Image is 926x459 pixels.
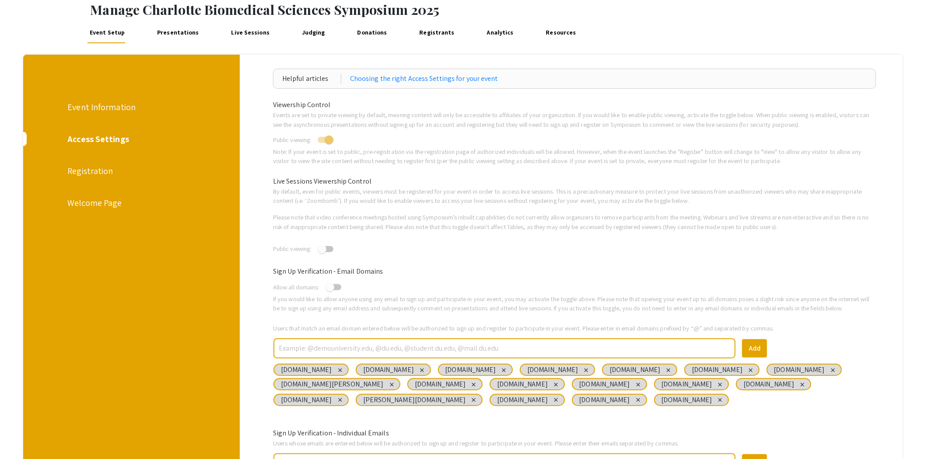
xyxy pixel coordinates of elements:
span: close [743,365,759,374]
div: Helpful articles [282,73,341,84]
p: Note: If your event is set to public, pre-registration via the registration page of authorized in... [273,147,876,166]
div: Registration [67,164,194,177]
span: [DOMAIN_NAME] [610,365,660,374]
a: Analytics [484,22,516,43]
a: Registrants [417,22,457,43]
div: Welcome Page [67,196,194,209]
iframe: Chat [7,420,37,452]
div: close [635,382,641,388]
span: close [579,365,595,374]
span: done [737,388,758,409]
span: [DOMAIN_NAME] [497,395,548,404]
div: Sign Up Verification - Individual Emails [267,428,883,438]
input: Example: @demouniversity.edu, @du.edu, @student.du.edu, @mail.du.edu [278,341,731,356]
div: Event Information [67,101,194,114]
span: [DOMAIN_NAME] [579,379,630,389]
div: close [337,397,343,403]
div: close [553,397,559,403]
span: close [332,365,348,374]
div: close [471,382,477,388]
a: Donations [355,22,389,43]
div: Access Settings [67,132,194,146]
span: [DOMAIN_NAME] [692,365,743,374]
div: close [583,367,589,373]
span: close [712,395,729,404]
a: Live Sessions [229,22,272,43]
span: [DOMAIN_NAME] [744,379,794,389]
div: Sign Up Verification - Email Domains [267,266,883,277]
span: [DOMAIN_NAME] [363,365,414,374]
div: close [553,382,559,388]
span: [PERSON_NAME][DOMAIN_NAME] [363,395,466,404]
div: close [471,397,477,403]
span: [DOMAIN_NAME] [281,395,332,404]
div: Users that match an email domain entered below will be authorized to sign up and register to part... [267,323,883,333]
span: done [586,235,607,256]
span: close [630,379,646,389]
span: [DOMAIN_NAME][PERSON_NAME] [281,379,384,389]
h1: Manage Charlotte Biomedical Sciences Symposium 2025 [90,2,926,17]
span: close [825,365,841,374]
div: close [635,397,641,403]
span: close [661,365,677,374]
span: close [548,395,564,404]
span: [DOMAIN_NAME] [415,379,466,389]
div: Events are set to private viewing by default, meaning content will only be accessible to affiliat... [267,110,883,129]
span: [DOMAIN_NAME] [579,395,630,404]
span: close [384,379,400,389]
span: Public viewing: [273,244,312,253]
div: close [666,367,672,373]
span: [DOMAIN_NAME] [774,365,825,374]
span: close [466,379,482,389]
span: [DOMAIN_NAME] [662,379,712,389]
span: close [332,395,348,404]
span: close [496,365,512,374]
span: Public viewing: [273,136,312,144]
div: close [717,397,723,403]
div: close [337,367,343,373]
div: Live Sessions Viewership Control [267,176,883,187]
span: [DOMAIN_NAME] [527,365,578,374]
span: close [712,379,729,389]
div: Viewership Control [267,100,883,110]
div: Users whose emails are entered below will be authorized to sign up and register to participate in... [267,438,883,448]
div: If you would like to allow anyone using any email to sign up and participate in your event, you m... [267,294,883,313]
div: close [748,367,754,373]
div: close [830,367,836,373]
span: [DOMAIN_NAME] [497,379,548,389]
span: close [795,379,811,389]
a: Resources [544,22,578,43]
span: close [548,379,564,389]
span: [DOMAIN_NAME] [281,365,332,374]
a: Choosing the right Access Settings for your event [350,73,498,84]
div: close [501,367,507,373]
button: Add [742,339,767,358]
span: Allow all domains: [273,283,319,291]
span: close [466,395,482,404]
span: done [586,126,607,147]
p: By default, even for public events, viewers must be registered for your event in order to access ... [273,187,876,205]
div: close [800,382,806,388]
span: done [586,274,607,295]
a: Judging [300,22,327,43]
div: close [419,367,425,373]
div: close [389,382,395,388]
p: Please note that video conference meetings hosted using Symposium’s inbuilt capabilities do not c... [273,212,876,231]
div: close [717,382,723,388]
span: close [630,395,646,404]
span: close [414,365,430,374]
a: Event Setup [88,22,127,43]
span: [DOMAIN_NAME] [445,365,496,374]
a: Presentations [155,22,201,43]
span: [DOMAIN_NAME] [662,395,712,404]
